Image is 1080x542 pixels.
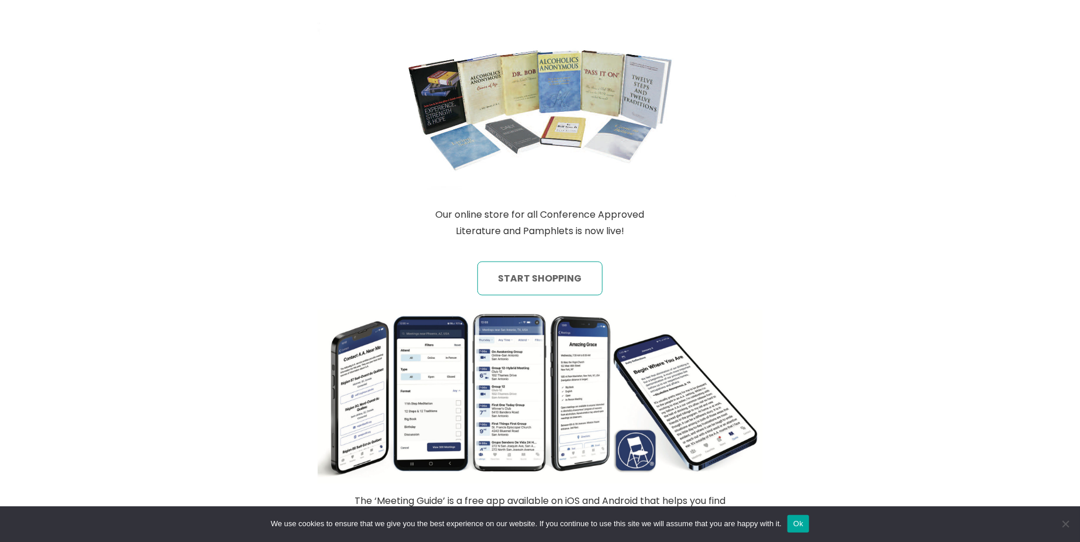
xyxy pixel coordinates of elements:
img: Order Online [318,23,762,197]
span: We use cookies to ensure that we give you the best experience on our website. If you continue to ... [271,518,782,530]
span: No [1060,518,1071,530]
figcaption: Our online store for all Conference Approved Literature and Pamphlets is now live! [353,202,727,239]
a: start shopping [477,262,602,296]
button: Ok [787,515,809,533]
